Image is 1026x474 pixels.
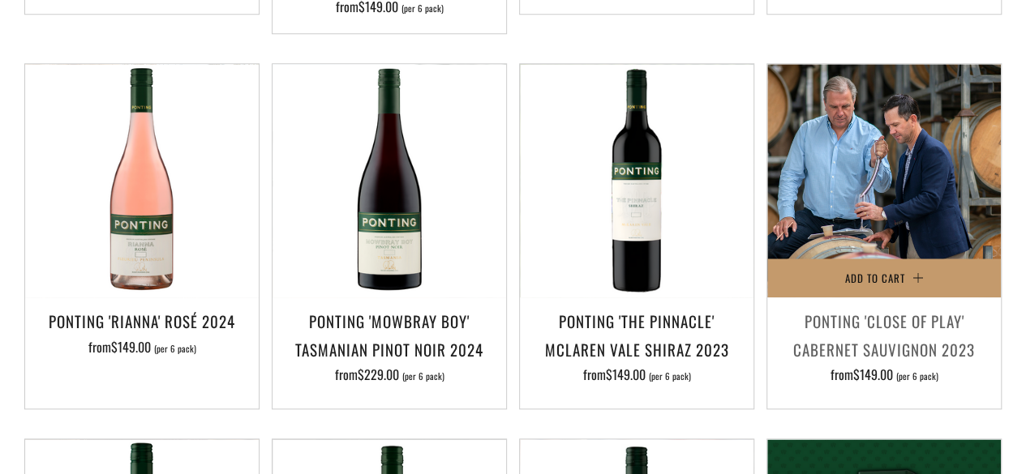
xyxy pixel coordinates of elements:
span: $149.00 [111,337,151,357]
span: (per 6 pack) [649,372,691,381]
a: Ponting 'The Pinnacle' McLaren Vale Shiraz 2023 from$149.00 (per 6 pack) [520,307,753,388]
h3: Ponting 'The Pinnacle' McLaren Vale Shiraz 2023 [528,307,745,362]
span: from [88,337,196,357]
span: (per 6 pack) [154,344,196,353]
span: (per 6 pack) [402,372,444,381]
span: $149.00 [853,365,893,384]
span: from [831,365,938,384]
h3: Ponting 'Mowbray Boy' Tasmanian Pinot Noir 2024 [281,307,498,362]
span: from [335,365,444,384]
h3: Ponting 'Close of Play' Cabernet Sauvignon 2023 [775,307,993,362]
a: Ponting 'Rianna' Rosé 2024 from$149.00 (per 6 pack) [25,307,259,388]
span: $149.00 [606,365,646,384]
h3: Ponting 'Rianna' Rosé 2024 [33,307,251,335]
button: Add to Cart [767,258,1001,297]
span: $229.00 [358,365,399,384]
span: (per 6 pack) [401,4,444,13]
span: Add to Cart [845,270,905,286]
a: Ponting 'Mowbray Boy' Tasmanian Pinot Noir 2024 from$229.00 (per 6 pack) [273,307,506,388]
span: (per 6 pack) [896,372,938,381]
a: Ponting 'Close of Play' Cabernet Sauvignon 2023 from$149.00 (per 6 pack) [767,307,1001,388]
span: from [583,365,691,384]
